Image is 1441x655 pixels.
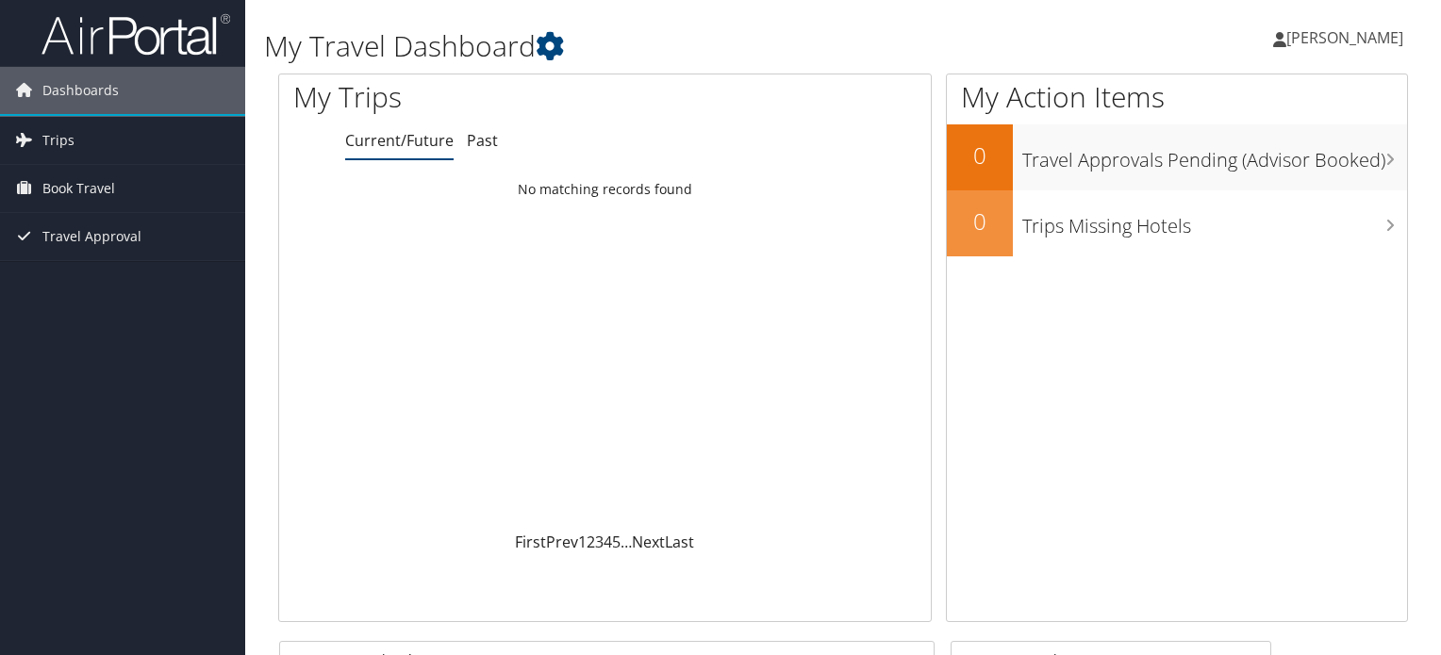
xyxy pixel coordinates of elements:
a: 4 [604,532,612,552]
span: Trips [42,117,75,164]
span: Dashboards [42,67,119,114]
a: Last [665,532,694,552]
a: 0Travel Approvals Pending (Advisor Booked) [947,124,1407,190]
td: No matching records found [279,172,931,206]
h3: Trips Missing Hotels [1022,204,1407,239]
img: airportal-logo.png [41,12,230,57]
a: Prev [546,532,578,552]
span: [PERSON_NAME] [1286,27,1403,48]
a: 1 [578,532,587,552]
span: Book Travel [42,165,115,212]
a: 0Trips Missing Hotels [947,190,1407,256]
a: Past [467,130,498,151]
a: 2 [587,532,595,552]
a: 5 [612,532,621,552]
h1: My Trips [293,77,645,117]
h2: 0 [947,205,1013,237]
a: Next [632,532,665,552]
h3: Travel Approvals Pending (Advisor Booked) [1022,138,1407,173]
a: 3 [595,532,604,552]
a: Current/Future [345,130,454,151]
h2: 0 [947,139,1013,172]
a: First [515,532,546,552]
a: [PERSON_NAME] [1273,9,1422,66]
h1: My Travel Dashboard [264,26,1036,66]
h1: My Action Items [947,77,1407,117]
span: … [621,532,632,552]
span: Travel Approval [42,213,141,260]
